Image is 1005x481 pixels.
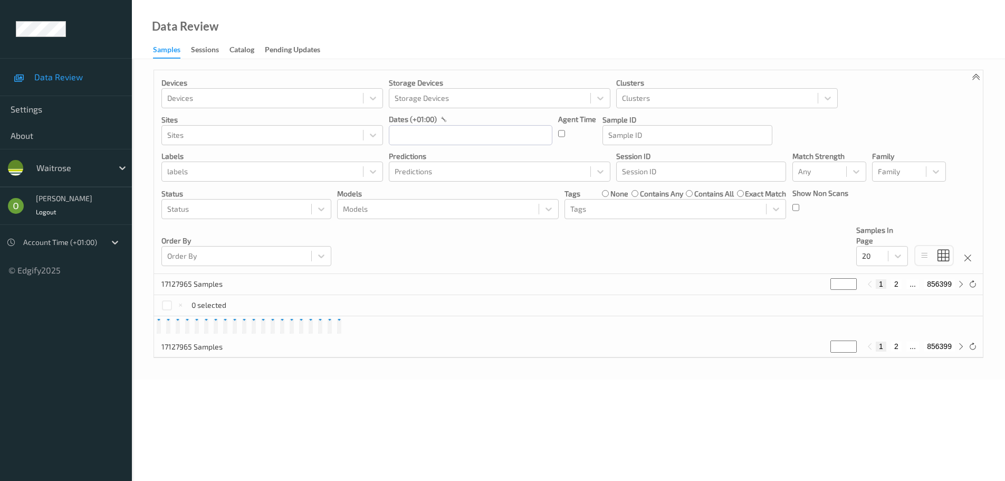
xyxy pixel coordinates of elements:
[229,44,254,58] div: Catalog
[745,188,786,199] label: exact match
[891,279,902,289] button: 2
[924,342,955,351] button: 856399
[602,115,772,125] p: Sample ID
[924,279,955,289] button: 856399
[161,151,383,162] p: labels
[610,188,628,199] label: none
[389,114,437,125] p: dates (+01:00)
[152,21,218,32] div: Data Review
[229,43,265,58] a: Catalog
[161,279,241,289] p: 17127965 Samples
[616,151,786,162] p: Session ID
[265,43,331,58] a: Pending Updates
[161,235,331,246] p: Order By
[564,188,580,199] p: Tags
[792,188,848,199] p: Show Non Scans
[876,342,886,351] button: 1
[389,78,610,88] p: Storage Devices
[856,225,908,246] p: Samples In Page
[389,151,610,162] p: Predictions
[161,342,241,352] p: 17127965 Samples
[876,279,886,289] button: 1
[640,188,683,199] label: contains any
[191,44,219,58] div: Sessions
[792,151,866,162] p: Match Strength
[906,342,919,351] button: ...
[872,151,946,162] p: Family
[161,188,331,199] p: Status
[192,300,226,310] p: 0 selected
[161,115,383,125] p: Sites
[694,188,734,199] label: contains all
[161,78,383,88] p: Devices
[153,43,191,59] a: Samples
[616,78,838,88] p: Clusters
[153,44,180,59] div: Samples
[337,188,559,199] p: Models
[191,43,229,58] a: Sessions
[265,44,320,58] div: Pending Updates
[906,279,919,289] button: ...
[558,114,596,125] p: Agent Time
[891,342,902,351] button: 2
